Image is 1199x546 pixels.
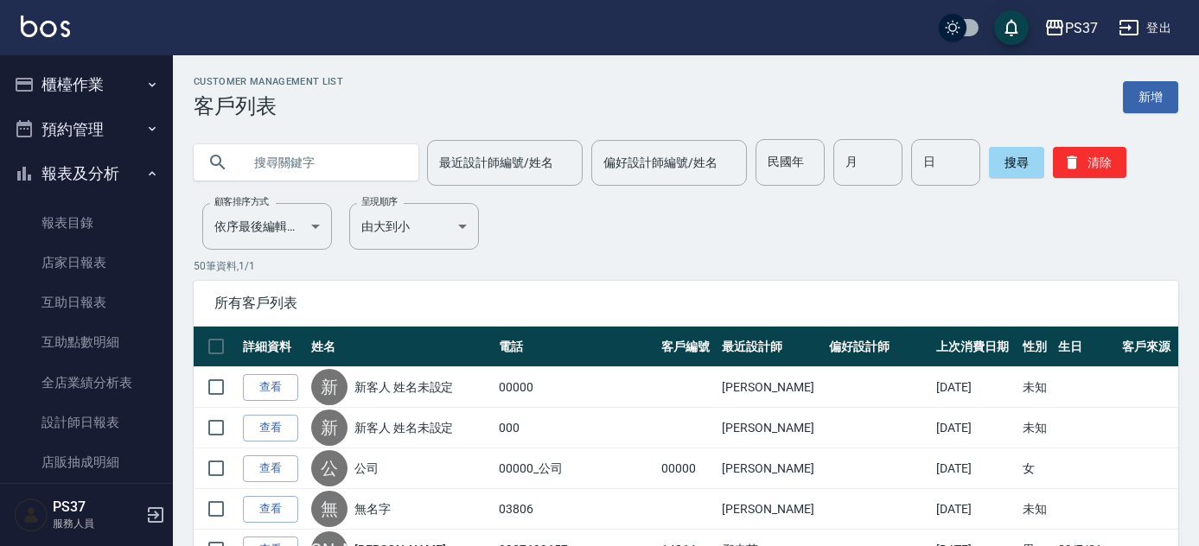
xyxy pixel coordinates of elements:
[7,243,166,283] a: 店家日報表
[994,10,1029,45] button: save
[494,367,657,408] td: 00000
[494,489,657,530] td: 03806
[825,327,932,367] th: 偏好設計師
[932,327,1018,367] th: 上次消費日期
[494,408,657,448] td: 000
[717,489,825,530] td: [PERSON_NAME]
[717,408,825,448] td: [PERSON_NAME]
[7,482,166,522] a: 費用分析表
[717,367,825,408] td: [PERSON_NAME]
[53,498,141,516] h5: PS37
[1054,327,1118,367] th: 生日
[494,327,657,367] th: 電話
[932,408,1018,448] td: [DATE]
[202,203,332,250] div: 依序最後編輯時間
[932,448,1018,489] td: [DATE]
[243,496,298,523] a: 查看
[1123,81,1178,113] a: 新增
[354,419,454,436] a: 新客人 姓名未設定
[657,327,717,367] th: 客戶編號
[7,403,166,442] a: 設計師日報表
[1037,10,1105,46] button: PS37
[311,491,348,527] div: 無
[1018,489,1053,530] td: 未知
[194,258,1178,274] p: 50 筆資料, 1 / 1
[194,76,343,87] h2: Customer Management List
[932,489,1018,530] td: [DATE]
[311,369,348,405] div: 新
[7,322,166,362] a: 互助點數明細
[7,107,166,152] button: 預約管理
[214,295,1158,312] span: 所有客戶列表
[361,195,398,208] label: 呈現順序
[989,147,1044,178] button: 搜尋
[354,378,454,396] a: 新客人 姓名未設定
[657,448,717,489] td: 00000
[354,460,379,477] a: 公司
[1053,147,1126,178] button: 清除
[494,448,657,489] td: 00000_公司
[7,62,166,107] button: 櫃檯作業
[1018,367,1053,408] td: 未知
[243,374,298,401] a: 查看
[311,450,348,486] div: 公
[1018,408,1053,448] td: 未知
[7,203,166,243] a: 報表目錄
[1065,17,1098,39] div: PS37
[7,442,166,482] a: 店販抽成明細
[194,94,343,118] h3: 客戶列表
[53,516,141,531] p: 服務人員
[7,283,166,322] a: 互助日報表
[21,16,70,37] img: Logo
[214,195,269,208] label: 顧客排序方式
[7,363,166,403] a: 全店業績分析表
[307,327,495,367] th: 姓名
[932,367,1018,408] td: [DATE]
[1112,12,1178,44] button: 登出
[239,327,307,367] th: 詳細資料
[354,500,391,517] a: 無名字
[717,448,825,489] td: [PERSON_NAME]
[1018,448,1053,489] td: 女
[1118,327,1178,367] th: 客戶來源
[1018,327,1053,367] th: 性別
[311,409,348,446] div: 新
[243,415,298,441] a: 查看
[717,327,825,367] th: 最近設計師
[7,151,166,196] button: 報表及分析
[349,203,479,250] div: 由大到小
[14,498,48,532] img: Person
[242,139,405,186] input: 搜尋關鍵字
[243,455,298,482] a: 查看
